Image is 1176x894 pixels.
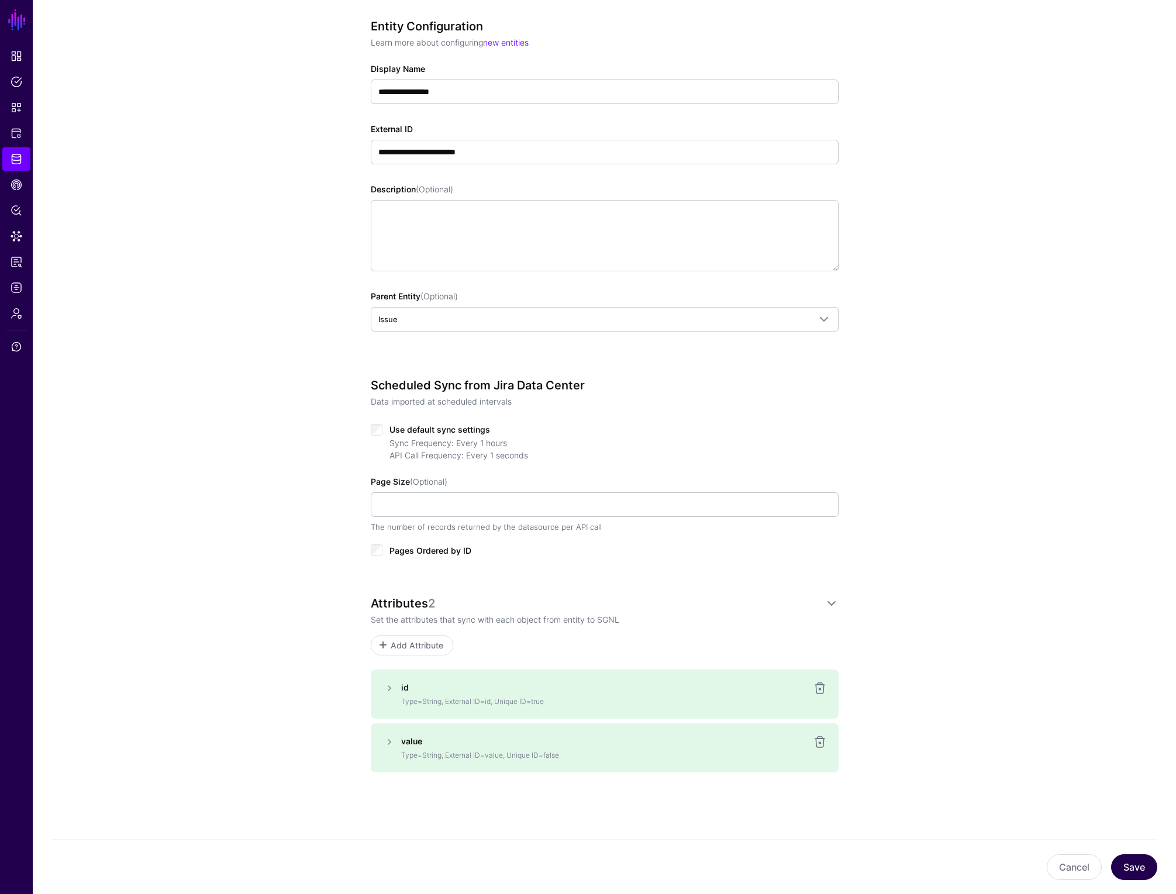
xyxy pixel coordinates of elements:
span: (Optional) [416,184,453,194]
a: Protected Systems [2,122,30,145]
span: (Optional) [410,477,447,486]
p: Type=String, External ID=id, Unique ID=true [401,696,789,707]
span: Protected Systems [11,127,22,139]
button: Save [1111,854,1157,880]
span: Use default sync settings [389,424,490,434]
p: Type=String, External ID=value, Unique ID=false [401,750,789,761]
label: Parent Entity [371,290,458,302]
label: Display Name [371,63,425,75]
h3: Scheduled Sync from Jira Data Center [371,378,839,392]
span: Logs [11,282,22,294]
button: Cancel [1047,854,1102,880]
a: Identity Data Fabric [2,147,30,171]
span: Identity Data Fabric [11,153,22,165]
a: Admin [2,302,30,325]
div: The number of records returned by the datasource per API call [371,522,839,533]
p: Learn more about configuring [371,36,839,49]
p: Data imported at scheduled intervals [371,395,839,408]
span: Dashboard [11,50,22,62]
span: Pages Ordered by ID [389,546,471,555]
strong: id [401,682,409,692]
span: Policies [11,76,22,88]
span: Add Attribute [389,639,444,651]
span: Policy Lens [11,205,22,216]
a: Policies [2,70,30,94]
span: Data Lens [11,230,22,242]
a: Snippets [2,96,30,119]
span: Support [11,341,22,353]
a: SGNL [7,7,27,33]
div: Attributes [371,596,825,610]
a: Dashboard [2,44,30,68]
a: Logs [2,276,30,299]
span: Issue [378,315,398,324]
a: Data Lens [2,225,30,248]
label: Description [371,183,453,195]
label: Page Size [371,475,447,488]
p: Set the attributes that sync with each object from entity to SGNL [371,613,839,626]
span: Admin [11,308,22,319]
span: CAEP Hub [11,179,22,191]
span: 2 [428,596,435,610]
a: CAEP Hub [2,173,30,196]
label: External ID [371,123,413,135]
div: Sync Frequency: Every 1 hours API Call Frequency: Every 1 seconds [389,437,839,461]
span: (Optional) [420,291,458,301]
strong: value [401,736,422,746]
a: Reports [2,250,30,274]
a: Policy Lens [2,199,30,222]
a: new entities [483,37,529,47]
span: Reports [11,256,22,268]
span: Snippets [11,102,22,113]
h3: Entity Configuration [371,19,839,33]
